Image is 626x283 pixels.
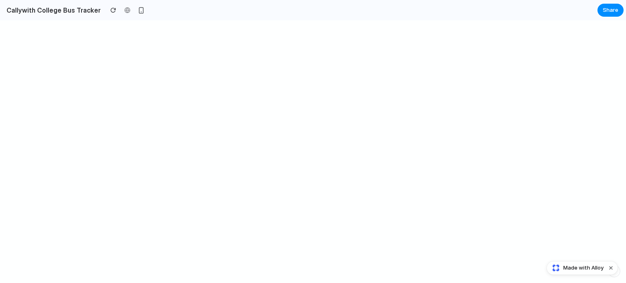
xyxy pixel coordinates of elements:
span: Made with Alloy [563,264,604,272]
a: Made with Alloy [547,264,604,272]
h2: Callywith College Bus Tracker [3,5,101,15]
button: Share [597,4,624,17]
button: Dismiss watermark [606,263,616,273]
span: Share [603,6,618,14]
